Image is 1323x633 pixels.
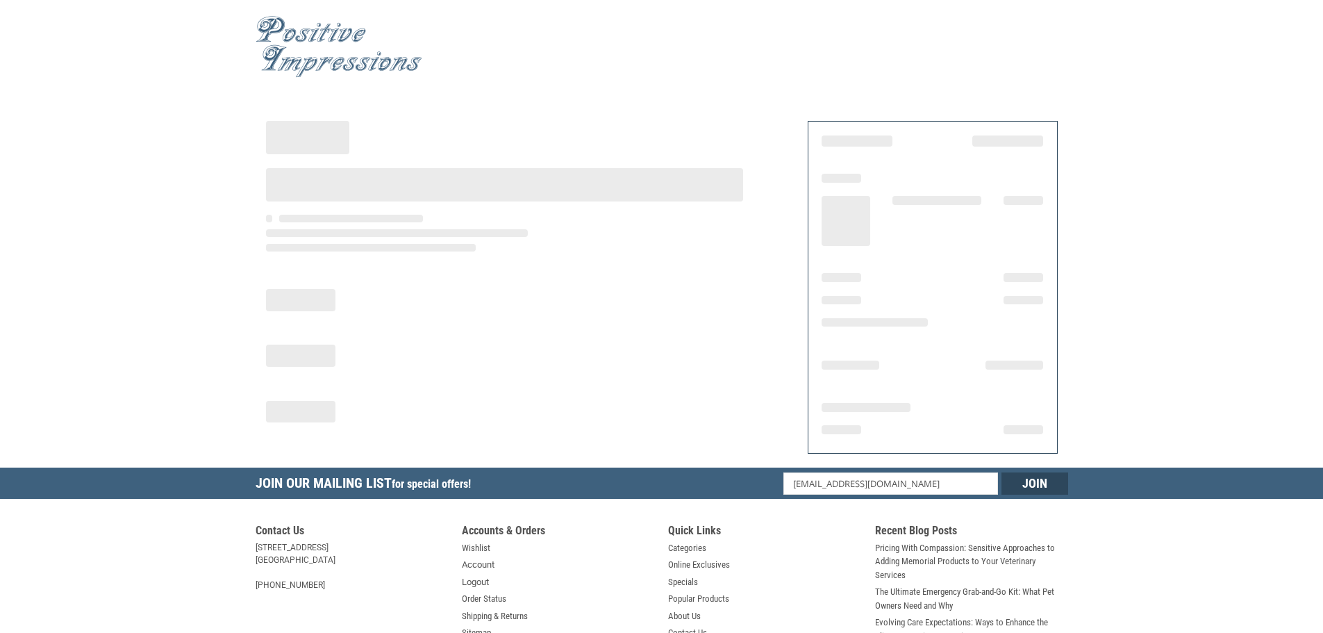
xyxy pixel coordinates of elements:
[1001,472,1068,495] input: Join
[875,524,1068,541] h5: Recent Blog Posts
[668,575,698,589] a: Specials
[462,609,528,623] a: Shipping & Returns
[875,585,1068,612] a: The Ultimate Emergency Grab-and-Go Kit: What Pet Owners Need and Why
[875,541,1068,582] a: Pricing With Compassion: Sensitive Approaches to Adding Memorial Products to Your Veterinary Serv...
[462,541,490,555] a: Wishlist
[462,558,494,572] a: Account
[668,592,729,606] a: Popular Products
[783,472,998,495] input: Email
[462,592,506,606] a: Order Status
[462,524,655,541] h5: Accounts & Orders
[256,16,422,78] img: Positive Impressions
[392,477,471,491] span: for special offers!
[668,524,861,541] h5: Quick Links
[462,575,489,589] a: Logout
[668,541,706,555] a: Categories
[256,541,449,591] address: [STREET_ADDRESS] [GEOGRAPHIC_DATA] [PHONE_NUMBER]
[256,524,449,541] h5: Contact Us
[668,558,730,572] a: Online Exclusives
[256,468,478,503] h5: Join Our Mailing List
[668,609,701,623] a: About Us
